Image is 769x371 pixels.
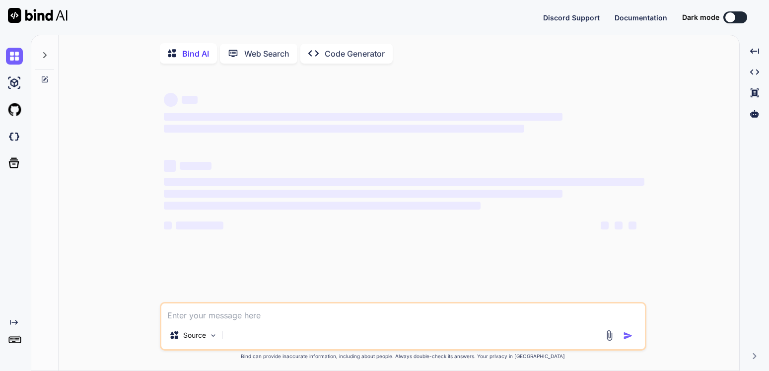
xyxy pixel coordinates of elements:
[543,12,600,23] button: Discord Support
[182,48,209,60] p: Bind AI
[615,12,667,23] button: Documentation
[615,13,667,22] span: Documentation
[8,8,68,23] img: Bind AI
[209,331,217,340] img: Pick Models
[6,48,23,65] img: chat
[164,93,178,107] span: ‌
[6,101,23,118] img: githubLight
[615,222,623,229] span: ‌
[182,96,198,104] span: ‌
[160,353,646,360] p: Bind can provide inaccurate information, including about people. Always double-check its answers....
[164,222,172,229] span: ‌
[176,222,223,229] span: ‌
[325,48,385,60] p: Code Generator
[601,222,609,229] span: ‌
[164,190,562,198] span: ‌
[164,202,481,210] span: ‌
[164,125,524,133] span: ‌
[682,12,719,22] span: Dark mode
[164,160,176,172] span: ‌
[6,74,23,91] img: ai-studio
[183,330,206,340] p: Source
[244,48,289,60] p: Web Search
[604,330,615,341] img: attachment
[164,178,644,186] span: ‌
[6,128,23,145] img: darkCloudIdeIcon
[629,222,636,229] span: ‌
[543,13,600,22] span: Discord Support
[623,331,633,341] img: icon
[180,162,211,170] span: ‌
[164,113,562,121] span: ‌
